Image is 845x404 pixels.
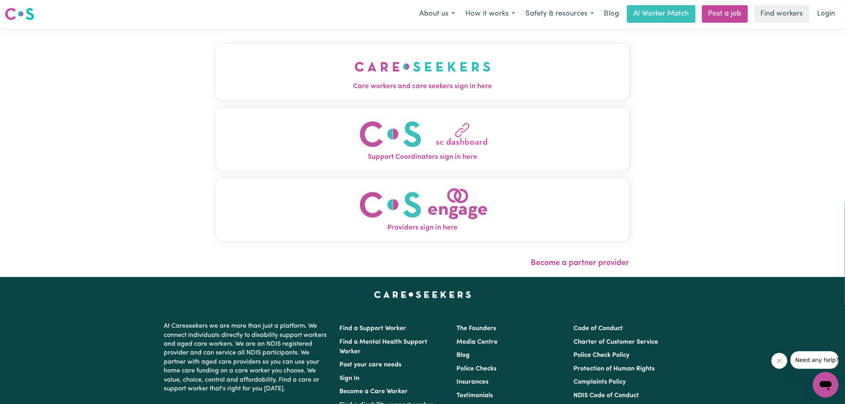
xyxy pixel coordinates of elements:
[216,108,629,170] button: Support Coordinators sign in here
[374,291,471,298] a: Careseekers home page
[339,388,408,395] a: Become a Care Worker
[5,5,34,23] a: Careseekers logo
[599,5,624,23] a: Blog
[456,379,488,385] a: Insurances
[456,366,496,372] a: Police Checks
[460,6,520,22] button: How it works
[791,351,839,369] iframe: Message from company
[574,352,630,358] a: Police Check Policy
[754,5,809,23] a: Find workers
[574,366,655,372] a: Protection of Human Rights
[216,152,629,162] span: Support Coordinators sign in here
[216,178,629,241] button: Providers sign in here
[216,81,629,92] span: Care workers and care seekers sign in here
[414,6,460,22] button: About us
[456,352,470,358] a: Blog
[574,379,626,385] a: Complaints Policy
[456,325,496,332] a: The Founders
[574,392,639,399] a: NDIS Code of Conduct
[339,375,359,382] a: Sign In
[627,5,696,23] a: AI Worker Match
[456,339,498,345] a: Media Centre
[216,44,629,100] button: Care workers and care seekers sign in here
[520,6,599,22] button: Safety & resources
[216,223,629,233] span: Providers sign in here
[5,6,48,12] span: Need any help?
[339,325,406,332] a: Find a Support Worker
[813,5,840,23] a: Login
[772,353,787,369] iframe: Close message
[702,5,748,23] a: Post a job
[456,392,493,399] a: Testimonials
[339,339,427,355] a: Find a Mental Health Support Worker
[574,325,623,332] a: Code of Conduct
[5,7,34,21] img: Careseekers logo
[531,259,629,267] a: Become a partner provider
[574,339,659,345] a: Charter of Customer Service
[164,319,330,396] p: At Careseekers we are more than just a platform. We connect individuals directly to disability su...
[813,372,839,398] iframe: Button to launch messaging window
[339,362,401,368] a: Post your care needs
